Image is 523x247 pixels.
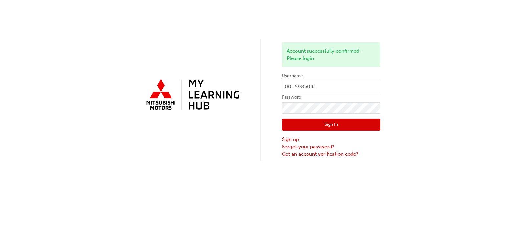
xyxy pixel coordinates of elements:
a: Sign up [282,136,380,143]
img: mmal [143,77,241,114]
a: Forgot your password? [282,143,380,151]
div: Account successfully confirmed. Please login. [282,42,380,67]
a: Got an account verification code? [282,150,380,158]
button: Sign In [282,119,380,131]
label: Username [282,72,380,80]
label: Password [282,93,380,101]
input: Username [282,81,380,92]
